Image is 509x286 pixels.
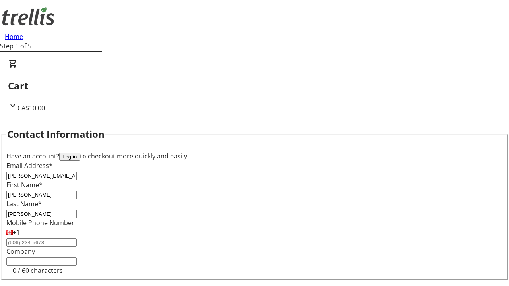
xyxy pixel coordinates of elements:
[6,199,42,208] label: Last Name*
[7,127,105,141] h2: Contact Information
[6,238,77,247] input: (506) 234-5678
[6,218,74,227] label: Mobile Phone Number
[17,104,45,112] span: CA$10.00
[6,180,43,189] label: First Name*
[13,266,63,275] tr-character-limit: 0 / 60 characters
[8,79,501,93] h2: Cart
[6,247,35,256] label: Company
[8,59,501,113] div: CartCA$10.00
[6,161,52,170] label: Email Address*
[6,151,503,161] div: Have an account? to checkout more quickly and easily.
[59,153,80,161] button: Log in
